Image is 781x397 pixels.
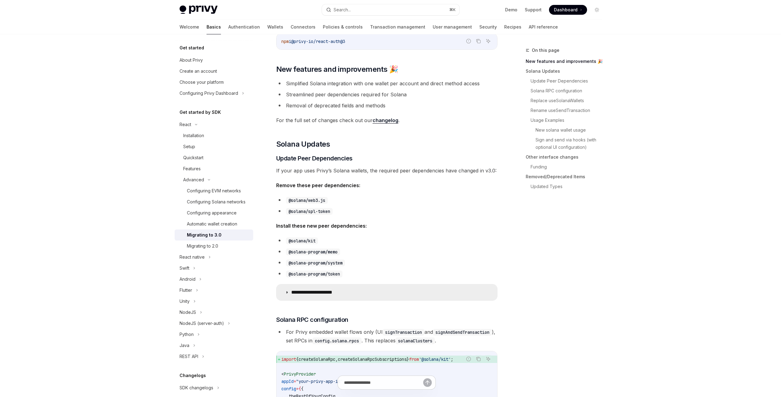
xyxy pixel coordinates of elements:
[531,86,607,96] a: Solana RPC configuration
[286,237,318,244] code: @solana/kit
[180,109,221,116] h5: Get started by SDK
[554,7,578,13] span: Dashboard
[187,198,246,206] div: Configuring Solana networks
[175,207,253,218] a: Configuring appearance
[180,320,224,327] div: NodeJS (server-auth)
[180,353,198,360] div: REST API
[312,337,362,344] code: config.solana.rpcs
[187,242,218,250] div: Migrating to 2.0
[175,77,253,88] a: Choose your platform
[180,287,192,294] div: Flutter
[286,208,333,215] code: @solana/spl-token
[479,20,497,34] a: Security
[276,64,398,74] span: New features and improvements 🎉
[526,152,607,162] a: Other interface changes
[276,90,497,99] li: Streamlined peer dependencies required for Solana
[175,196,253,207] a: Configuring Solana networks
[175,218,253,229] a: Automatic wallet creation
[281,371,284,377] span: <
[423,378,432,387] button: Send message
[180,331,194,338] div: Python
[183,176,204,183] div: Advanced
[180,384,213,391] div: SDK changelogs
[549,5,587,15] a: Dashboard
[592,5,602,15] button: Toggle dark mode
[370,20,425,34] a: Transaction management
[180,20,199,34] a: Welcome
[276,79,497,88] li: Simplified Solana integration with one wallet per account and direct method access
[175,66,253,77] a: Create an account
[180,309,196,316] div: NodeJS
[335,357,338,362] span: ,
[407,357,409,362] span: }
[465,37,473,45] button: Report incorrect code
[276,101,497,110] li: Removal of deprecated fields and methods
[183,143,195,150] div: Setup
[228,20,260,34] a: Authentication
[276,223,367,229] strong: Install these new peer dependencies:
[504,20,521,34] a: Recipes
[183,154,203,161] div: Quickstart
[183,132,204,139] div: Installation
[276,116,497,125] span: For the full set of changes check out our .
[180,44,204,52] h5: Get started
[187,220,237,228] div: Automatic wallet creation
[409,357,419,362] span: from
[531,106,607,115] a: Rename useSendTransaction
[535,125,607,135] a: New solana wallet usage
[451,357,453,362] span: ;
[525,7,542,13] a: Support
[175,185,253,196] a: Configuring EVM networks
[180,56,203,64] div: About Privy
[180,79,224,86] div: Choose your platform
[334,6,351,13] div: Search...
[532,47,559,54] span: On this page
[286,249,340,255] code: @solana-program/memo
[535,135,607,152] a: Sign and send via hooks (with optional UI configuration)
[175,163,253,174] a: Features
[286,260,345,266] code: @solana-program/system
[180,253,205,261] div: React native
[531,162,607,172] a: Funding
[433,20,472,34] a: User management
[484,355,492,363] button: Ask AI
[180,298,190,305] div: Unity
[276,154,353,163] span: Update Peer Dependencies
[180,276,195,283] div: Android
[276,328,497,345] li: For Privy embedded wallet flows only (UI and ), set RPCs in . This replaces .
[449,7,456,12] span: ⌘ K
[175,241,253,252] a: Migrating to 2.0
[465,355,473,363] button: Report incorrect code
[526,56,607,66] a: New features and improvements 🎉
[175,152,253,163] a: Quickstart
[175,229,253,241] a: Migrating to 3.0
[323,20,363,34] a: Policies & controls
[180,264,189,272] div: Swift
[187,231,222,239] div: Migrating to 3.0
[291,20,315,34] a: Connectors
[531,182,607,191] a: Updated Types
[284,371,316,377] span: PrivyProvider
[529,20,558,34] a: API reference
[180,121,191,128] div: React
[531,115,607,125] a: Usage Examples
[373,117,398,124] a: changelog
[291,39,345,44] span: @privy-io/react-auth@3
[338,357,407,362] span: createSolanaRpcSubscriptions
[484,37,492,45] button: Ask AI
[276,182,360,188] strong: Remove these peer dependencies:
[180,342,189,349] div: Java
[276,315,348,324] span: Solana RPC configuration
[322,4,459,15] button: Search...⌘K
[289,39,291,44] span: i
[175,130,253,141] a: Installation
[180,372,206,379] h5: Changelogs
[276,139,330,149] span: Solana Updates
[531,96,607,106] a: Replace useSolanaWallets
[505,7,517,13] a: Demo
[180,67,217,75] div: Create an account
[286,197,328,204] code: @solana/web3.js
[299,357,335,362] span: createSolanaRpc
[187,187,241,195] div: Configuring EVM networks
[433,329,492,336] code: signAndSendTransaction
